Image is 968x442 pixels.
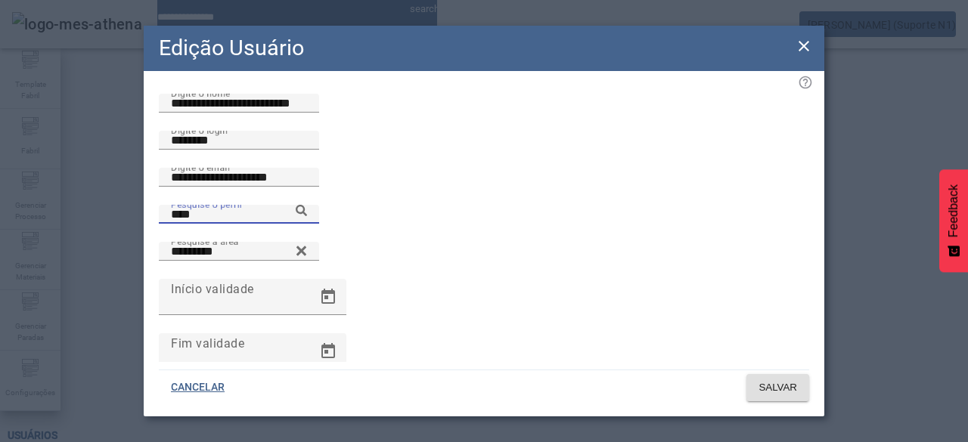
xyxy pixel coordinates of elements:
input: Number [171,243,307,261]
button: Open calendar [310,333,346,369]
mat-label: Pesquise o perfil [171,199,242,209]
mat-label: Digite o login [171,125,228,135]
mat-label: Fim validade [171,335,244,350]
button: Open calendar [310,279,346,315]
button: CANCELAR [159,374,237,401]
mat-label: Pesquise a área [171,236,239,246]
mat-label: Digite o email [171,162,230,172]
h2: Edição Usuário [159,32,304,64]
span: Feedback [947,184,960,237]
button: Feedback - Mostrar pesquisa [939,169,968,272]
input: Number [171,206,307,224]
span: CANCELAR [171,380,225,395]
mat-label: Início validade [171,281,254,295]
mat-label: Digite o nome [171,88,230,98]
span: SALVAR [759,380,797,395]
button: SALVAR [746,374,809,401]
